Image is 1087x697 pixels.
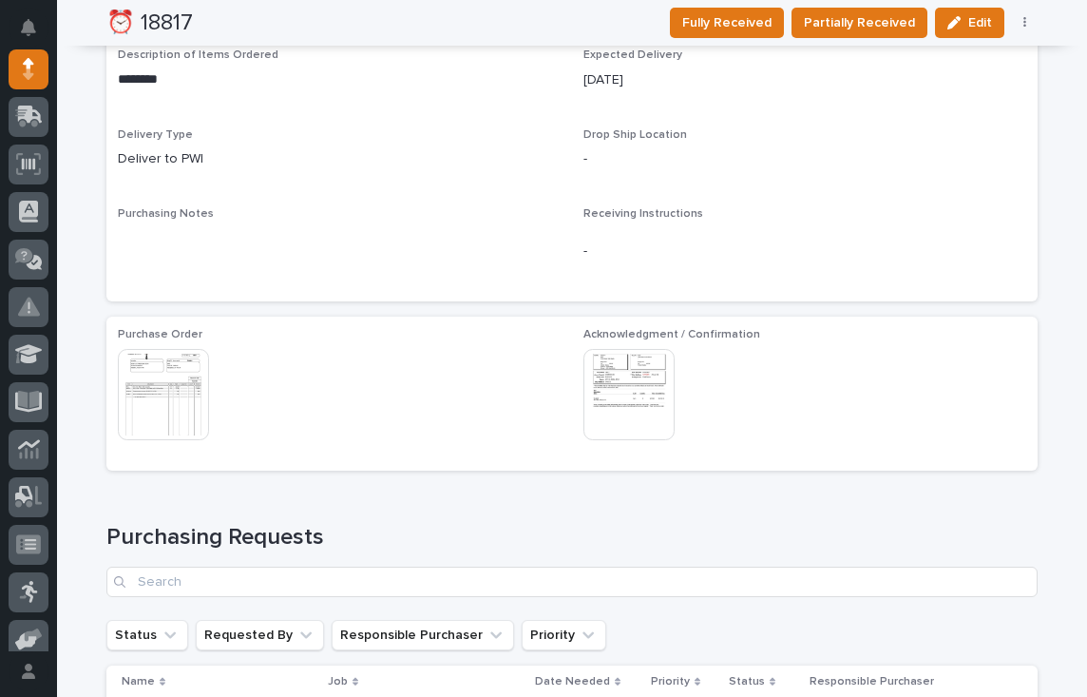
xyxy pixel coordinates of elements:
[118,208,214,220] span: Purchasing Notes
[791,8,927,38] button: Partially Received
[810,671,934,692] p: Responsible Purchaser
[522,620,606,650] button: Priority
[804,11,915,34] span: Partially Received
[583,49,682,61] span: Expected Delivery
[332,620,514,650] button: Responsible Purchaser
[583,70,1026,90] p: [DATE]
[9,8,48,48] button: Notifications
[24,19,48,49] div: Notifications
[935,8,1004,38] button: Edit
[118,149,561,169] p: Deliver to PWI
[682,11,772,34] span: Fully Received
[118,329,202,340] span: Purchase Order
[328,671,348,692] p: Job
[106,10,193,37] h2: ⏰ 18817
[106,524,1038,552] h1: Purchasing Requests
[583,242,1026,261] p: -
[535,671,610,692] p: Date Needed
[729,671,765,692] p: Status
[583,149,1026,169] p: -
[196,620,324,650] button: Requested By
[122,671,155,692] p: Name
[583,329,760,340] span: Acknowledgment / Confirmation
[583,129,687,141] span: Drop Ship Location
[670,8,784,38] button: Fully Received
[968,14,992,31] span: Edit
[118,129,193,141] span: Delivery Type
[118,49,278,61] span: Description of Items Ordered
[106,620,188,650] button: Status
[583,208,703,220] span: Receiving Instructions
[106,567,1038,597] input: Search
[651,671,690,692] p: Priority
